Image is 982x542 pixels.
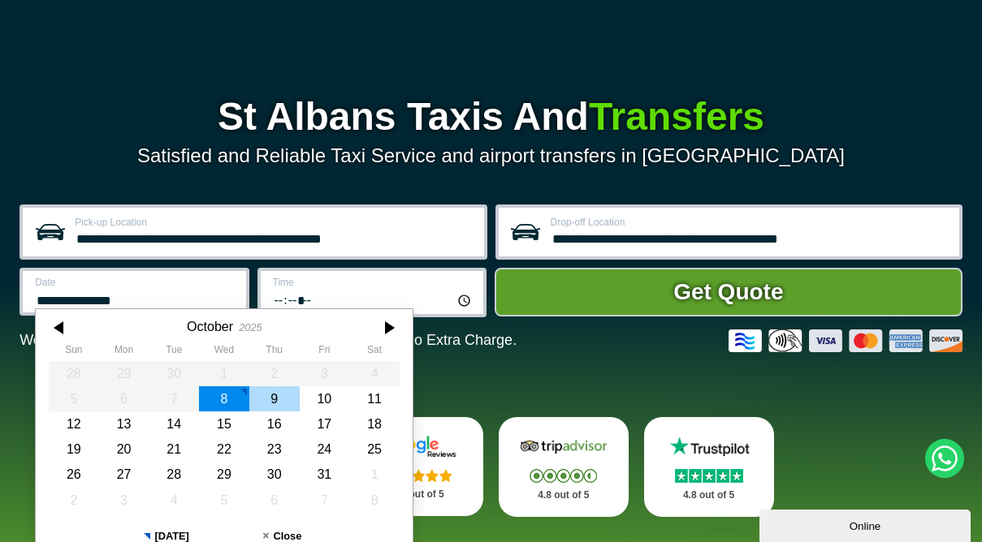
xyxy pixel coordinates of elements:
[99,411,149,437] div: 13 October 2025
[199,462,249,487] div: 29 October 2025
[249,488,300,513] div: 06 November 2025
[19,97,963,136] h1: St Albans Taxis And
[644,417,774,517] a: Trustpilot Stars 4.8 out of 5
[371,435,465,458] img: Google
[662,435,756,458] img: Trustpilot
[99,437,149,462] div: 20 October 2025
[300,344,350,360] th: Friday
[300,437,350,462] div: 24 October 2025
[675,469,743,483] img: Stars
[99,488,149,513] div: 03 November 2025
[349,411,400,437] div: 18 October 2025
[19,144,963,167] p: Satisfied and Reliable Taxi Service and airport transfers in [GEOGRAPHIC_DATA]
[199,344,249,360] th: Wednesday
[300,411,350,437] div: 17 October 2025
[349,462,400,487] div: 01 November 2025
[149,344,200,360] th: Tuesday
[517,435,611,458] img: Tripadvisor
[99,344,149,360] th: Monday
[149,437,200,462] div: 21 October 2025
[349,361,400,386] div: 04 October 2025
[517,485,611,505] p: 4.8 out of 5
[249,386,300,411] div: 09 October 2025
[662,485,756,505] p: 4.8 out of 5
[300,386,350,411] div: 10 October 2025
[239,321,262,333] div: 2025
[551,217,950,227] label: Drop-off Location
[149,462,200,487] div: 28 October 2025
[187,319,233,334] div: October
[49,361,99,386] div: 28 September 2025
[349,488,400,513] div: 08 November 2025
[249,437,300,462] div: 23 October 2025
[199,386,249,411] div: 08 October 2025
[331,332,517,348] span: The Car at No Extra Charge.
[49,488,99,513] div: 02 November 2025
[149,361,200,386] div: 30 September 2025
[589,95,764,138] span: Transfers
[199,437,249,462] div: 22 October 2025
[149,488,200,513] div: 04 November 2025
[300,488,350,513] div: 07 November 2025
[249,344,300,360] th: Thursday
[19,332,517,349] p: We Now Accept Card & Contactless Payment In
[530,469,597,483] img: Stars
[249,411,300,437] div: 16 October 2025
[149,386,200,411] div: 07 October 2025
[49,437,99,462] div: 19 October 2025
[75,217,474,227] label: Pick-up Location
[49,462,99,487] div: 26 October 2025
[353,417,483,516] a: Google Stars 4.8 out of 5
[49,344,99,360] th: Sunday
[199,488,249,513] div: 05 November 2025
[349,437,400,462] div: 25 October 2025
[35,277,236,287] label: Date
[371,484,465,505] p: 4.8 out of 5
[249,462,300,487] div: 30 October 2025
[273,277,474,287] label: Time
[99,386,149,411] div: 06 October 2025
[300,361,350,386] div: 03 October 2025
[349,344,400,360] th: Saturday
[495,268,963,316] button: Get Quote
[300,462,350,487] div: 31 October 2025
[385,469,452,482] img: Stars
[199,411,249,437] div: 15 October 2025
[49,386,99,411] div: 05 October 2025
[149,411,200,437] div: 14 October 2025
[99,462,149,487] div: 27 October 2025
[249,361,300,386] div: 02 October 2025
[49,411,99,437] div: 12 October 2025
[499,417,629,517] a: Tripadvisor Stars 4.8 out of 5
[199,361,249,386] div: 01 October 2025
[729,329,963,352] img: Credit And Debit Cards
[99,361,149,386] div: 29 September 2025
[349,386,400,411] div: 11 October 2025
[759,506,974,542] iframe: chat widget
